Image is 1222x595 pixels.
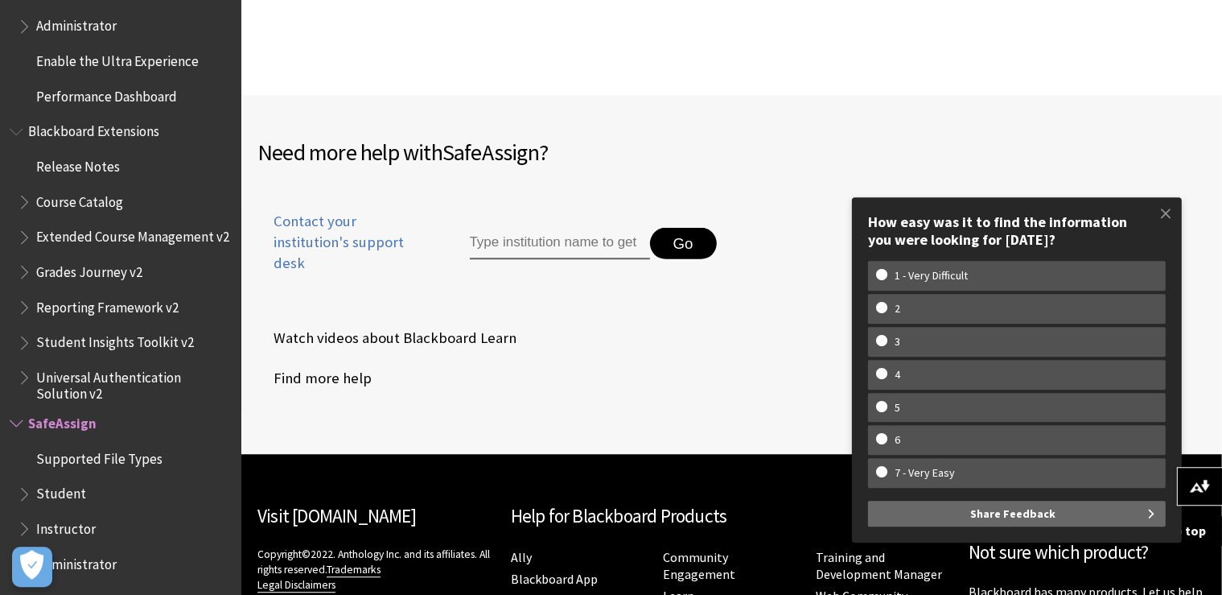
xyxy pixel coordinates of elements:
a: Trademarks [327,563,381,577]
span: Enable the Ultra Experience [36,47,199,68]
span: SafeAssign [442,138,539,167]
span: Course Catalog [36,188,123,209]
span: Release Notes [36,152,120,174]
a: Legal Disclaimers [257,578,335,593]
w-span: 5 [876,401,919,415]
span: Performance Dashboard [36,82,177,104]
a: Watch videos about Blackboard Learn [257,326,516,350]
w-span: 3 [876,335,919,349]
span: Student Insights Toolkit v2 [36,328,194,350]
span: Blackboard Extensions [28,118,159,139]
a: Training and Development Manager [816,549,942,583]
input: Type institution name to get support [470,228,650,260]
span: Grades Journey v2 [36,258,142,279]
span: Contact your institution's support desk [257,211,433,275]
button: Share Feedback [868,501,1166,527]
w-span: 4 [876,368,919,382]
h2: Need more help with ? [257,135,732,169]
a: Ally [511,549,532,566]
span: Administrator [36,550,117,572]
nav: Book outline for Blackboard SafeAssign [10,409,232,576]
span: SafeAssign [28,409,97,431]
nav: Book outline for Blackboard Extensions [10,118,232,402]
a: Contact your institution's support desk [257,211,433,294]
span: Instructor [36,514,96,536]
h2: Help for Blackboard Products [511,502,953,531]
span: Universal Authentication Solution v2 [36,363,230,401]
a: Community Engagement [664,549,736,583]
button: Go [650,228,717,260]
a: Find more help [257,366,372,390]
h2: Not sure which product? [969,539,1206,567]
span: Student [36,480,86,502]
span: Supported File Types [36,444,163,466]
w-span: 1 - Very Difficult [876,269,986,283]
w-span: 7 - Very Easy [876,466,973,480]
a: Blackboard App [511,571,598,588]
button: Open Preferences [12,547,52,587]
w-span: 2 [876,302,919,316]
span: Extended Course Management v2 [36,223,229,245]
span: Share Feedback [970,501,1055,527]
a: Visit [DOMAIN_NAME] [257,504,416,527]
w-span: 6 [876,433,919,447]
span: Reporting Framework v2 [36,293,179,315]
div: How easy was it to find the information you were looking for [DATE]? [868,213,1166,248]
span: Administrator [36,12,117,34]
